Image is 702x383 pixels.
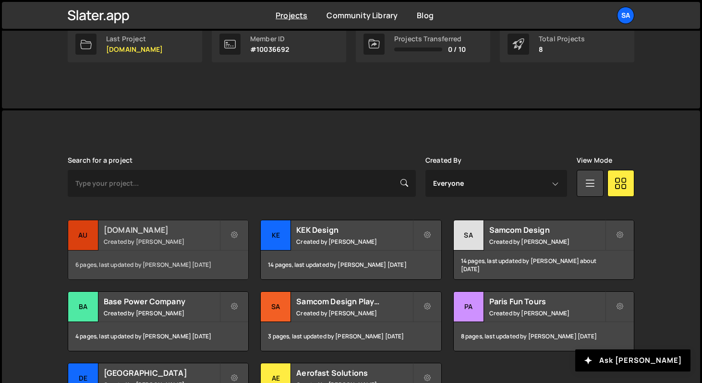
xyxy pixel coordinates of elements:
div: 3 pages, last updated by [PERSON_NAME] [DATE] [261,322,441,351]
label: Search for a project [68,156,133,164]
div: Sa [261,292,291,322]
p: [DOMAIN_NAME] [106,46,163,53]
p: #10036692 [250,46,289,53]
small: Created by [PERSON_NAME] [104,238,219,246]
h2: Samcom Design [489,225,605,235]
a: SA [617,7,634,24]
h2: KEK Design [296,225,412,235]
button: Ask [PERSON_NAME] [575,349,690,371]
small: Created by [PERSON_NAME] [296,238,412,246]
small: Created by [PERSON_NAME] [489,238,605,246]
div: Ba [68,292,98,322]
a: Sa Samcom Design Created by [PERSON_NAME] 14 pages, last updated by [PERSON_NAME] about [DATE] [453,220,634,280]
div: 14 pages, last updated by [PERSON_NAME] [DATE] [261,251,441,279]
div: Last Project [106,35,163,43]
h2: Samcom Design Playground [296,296,412,307]
h2: Base Power Company [104,296,219,307]
a: au [DOMAIN_NAME] Created by [PERSON_NAME] 6 pages, last updated by [PERSON_NAME] [DATE] [68,220,249,280]
a: Pa Paris Fun Tours Created by [PERSON_NAME] 8 pages, last updated by [PERSON_NAME] [DATE] [453,291,634,351]
span: 0 / 10 [448,46,466,53]
a: KE KEK Design Created by [PERSON_NAME] 14 pages, last updated by [PERSON_NAME] [DATE] [260,220,441,280]
label: Created By [425,156,462,164]
input: Type your project... [68,170,416,197]
small: Created by [PERSON_NAME] [104,309,219,317]
h2: [GEOGRAPHIC_DATA] [104,368,219,378]
div: au [68,220,98,251]
div: 8 pages, last updated by [PERSON_NAME] [DATE] [454,322,634,351]
small: Created by [PERSON_NAME] [489,309,605,317]
a: Community Library [327,10,398,21]
div: Pa [454,292,484,322]
p: 8 [539,46,585,53]
a: Last Project [DOMAIN_NAME] [68,26,202,62]
div: 4 pages, last updated by [PERSON_NAME] [DATE] [68,322,248,351]
div: 14 pages, last updated by [PERSON_NAME] about [DATE] [454,251,634,279]
h2: [DOMAIN_NAME] [104,225,219,235]
div: 6 pages, last updated by [PERSON_NAME] [DATE] [68,251,248,279]
div: KE [261,220,291,251]
h2: Paris Fun Tours [489,296,605,307]
a: Blog [417,10,434,21]
a: Ba Base Power Company Created by [PERSON_NAME] 4 pages, last updated by [PERSON_NAME] [DATE] [68,291,249,351]
label: View Mode [577,156,612,164]
a: Projects [276,10,307,21]
a: Sa Samcom Design Playground Created by [PERSON_NAME] 3 pages, last updated by [PERSON_NAME] [DATE] [260,291,441,351]
small: Created by [PERSON_NAME] [296,309,412,317]
div: Member ID [250,35,289,43]
div: Projects Transferred [394,35,466,43]
h2: Aerofast Solutions [296,368,412,378]
div: Total Projects [539,35,585,43]
div: Sa [454,220,484,251]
